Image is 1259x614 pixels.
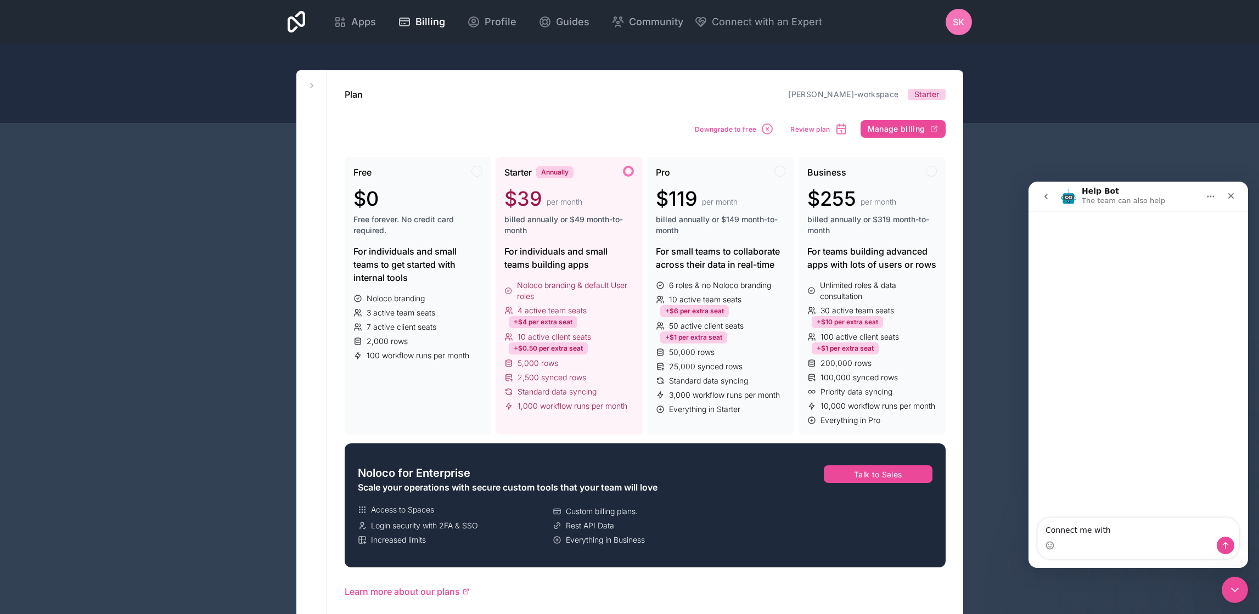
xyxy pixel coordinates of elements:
span: Apps [351,14,376,30]
div: +$4 per extra seat [509,316,577,328]
div: For teams building advanced apps with lots of users or rows [807,245,937,271]
span: 200,000 rows [820,358,872,369]
span: Standard data syncing [518,386,597,397]
span: Login security with 2FA & SSO [371,520,478,531]
span: Guides [556,14,589,30]
span: 3,000 workflow runs per month [669,390,780,401]
span: Pro [656,166,670,179]
h1: Plan [345,88,363,101]
span: per month [861,196,896,207]
span: Free [353,166,372,179]
div: +$6 per extra seat [660,305,729,317]
span: Access to Spaces [371,504,434,515]
span: Learn more about our plans [345,585,460,598]
span: per month [702,196,738,207]
span: 50 active client seats [669,320,744,331]
div: Annually [536,166,574,178]
span: 7 active client seats [367,322,436,333]
span: $0 [353,188,379,210]
span: per month [547,196,582,207]
iframe: Intercom live chat [1222,577,1248,603]
span: Manage billing [868,124,925,134]
span: 25,000 synced rows [669,361,743,372]
div: +$1 per extra seat [660,331,727,343]
span: $39 [504,188,542,210]
div: For individuals and small teams to get started with internal tools [353,245,483,284]
span: Business [807,166,846,179]
span: Noloco branding & default User roles [517,280,634,302]
span: 6 roles & no Noloco branding [669,280,771,291]
button: Connect with an Expert [694,14,822,30]
span: $119 [656,188,698,210]
span: Everything in Pro [820,415,880,426]
div: +$0.50 per extra seat [509,342,588,354]
span: Custom billing plans. [566,506,638,517]
span: Review plan [790,125,830,133]
span: 50,000 rows [669,347,715,358]
button: Manage billing [861,120,946,138]
a: Apps [325,10,385,34]
span: billed annually or $319 month-to-month [807,214,937,236]
span: Community [629,14,683,30]
a: Guides [530,10,598,34]
span: 100 workflow runs per month [367,350,469,361]
span: billed annually or $49 month-to-month [504,214,634,236]
span: Everything in Starter [669,404,740,415]
span: 10 active client seats [518,331,591,342]
div: For small teams to collaborate across their data in real-time [656,245,785,271]
span: Rest API Data [566,520,614,531]
span: Starter [914,89,939,100]
a: Profile [458,10,525,34]
span: 30 active team seats [820,305,894,316]
a: Community [603,10,692,34]
span: 100 active client seats [820,331,899,342]
div: Scale your operations with secure custom tools that your team will love [358,481,744,494]
div: +$10 per extra seat [812,316,883,328]
button: Review plan [786,119,851,139]
span: 10 active team seats [669,294,741,305]
span: Noloco branding [367,293,425,304]
span: 4 active team seats [518,305,587,316]
button: Talk to Sales [824,465,932,483]
a: [PERSON_NAME]-workspace [788,89,898,99]
span: SK [953,15,964,29]
span: Billing [415,14,445,30]
span: 2,000 rows [367,336,408,347]
span: Downgrade to free [695,125,756,133]
a: Learn more about our plans [345,585,946,598]
span: 1,000 workflow runs per month [518,401,627,412]
span: Starter [504,166,532,179]
button: Downgrade to free [691,119,778,139]
span: Unlimited roles & data consultation [820,280,936,302]
span: Standard data syncing [669,375,748,386]
div: For individuals and small teams building apps [504,245,634,271]
div: +$1 per extra seat [812,342,879,354]
span: Connect with an Expert [712,14,822,30]
span: $255 [807,188,856,210]
span: 5,000 rows [518,358,558,369]
span: 2,500 synced rows [518,372,586,383]
a: Billing [389,10,454,34]
span: Noloco for Enterprise [358,465,470,481]
span: Increased limits [371,534,426,545]
span: 10,000 workflow runs per month [820,401,935,412]
span: 3 active team seats [367,307,435,318]
span: Everything in Business [566,534,645,545]
span: billed annually or $149 month-to-month [656,214,785,236]
span: Profile [485,14,516,30]
span: Free forever. No credit card required. [353,214,483,236]
span: 100,000 synced rows [820,372,898,383]
iframe: To enrich screen reader interactions, please activate Accessibility in Grammarly extension settings [1028,182,1248,568]
span: Priority data syncing [820,386,892,397]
